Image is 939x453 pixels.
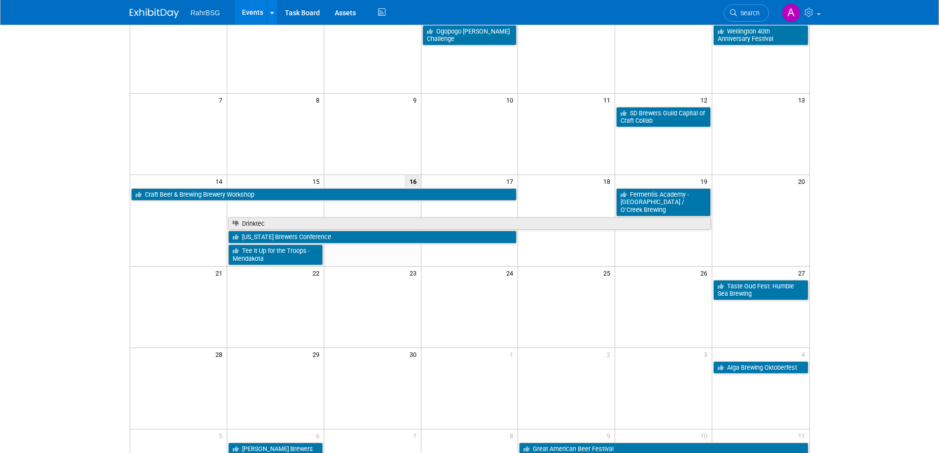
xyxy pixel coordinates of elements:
[699,175,712,187] span: 19
[782,3,800,22] img: Anna-Lisa Brewer
[191,9,220,17] span: RahrBSG
[214,175,227,187] span: 14
[505,267,518,279] span: 24
[412,429,421,442] span: 7
[409,348,421,360] span: 30
[214,348,227,360] span: 28
[616,188,711,216] a: Fermentis Academy - [GEOGRAPHIC_DATA] / O’Creek Brewing
[315,94,324,106] span: 8
[797,175,809,187] span: 20
[606,429,615,442] span: 9
[505,94,518,106] span: 10
[228,217,711,230] a: Drinktec
[724,4,769,22] a: Search
[130,8,179,18] img: ExhibitDay
[312,267,324,279] span: 22
[699,94,712,106] span: 12
[422,25,517,45] a: Ogopogo [PERSON_NAME] Challenge
[214,267,227,279] span: 21
[699,429,712,442] span: 10
[218,94,227,106] span: 7
[713,280,808,300] a: Taste Gud Fest: Humble Sea Brewing
[797,267,809,279] span: 27
[602,175,615,187] span: 18
[703,348,712,360] span: 3
[218,429,227,442] span: 5
[228,231,517,244] a: [US_STATE] Brewers Conference
[797,94,809,106] span: 13
[505,175,518,187] span: 17
[509,429,518,442] span: 8
[409,267,421,279] span: 23
[616,107,711,127] a: SD Brewers Guild Capital of Craft Collab
[737,9,760,17] span: Search
[312,175,324,187] span: 15
[228,244,323,265] a: Tee It Up for the Troops - Mendakota
[713,25,808,45] a: Wellington 40th Anniversary Festival
[405,175,421,187] span: 16
[412,94,421,106] span: 9
[713,361,808,374] a: Alga Brewing Oktoberfest
[312,348,324,360] span: 29
[131,188,517,201] a: Craft Beer & Brewing Brewery Workshop
[602,94,615,106] span: 11
[800,348,809,360] span: 4
[602,267,615,279] span: 25
[606,348,615,360] span: 2
[509,348,518,360] span: 1
[699,267,712,279] span: 26
[797,429,809,442] span: 11
[315,429,324,442] span: 6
